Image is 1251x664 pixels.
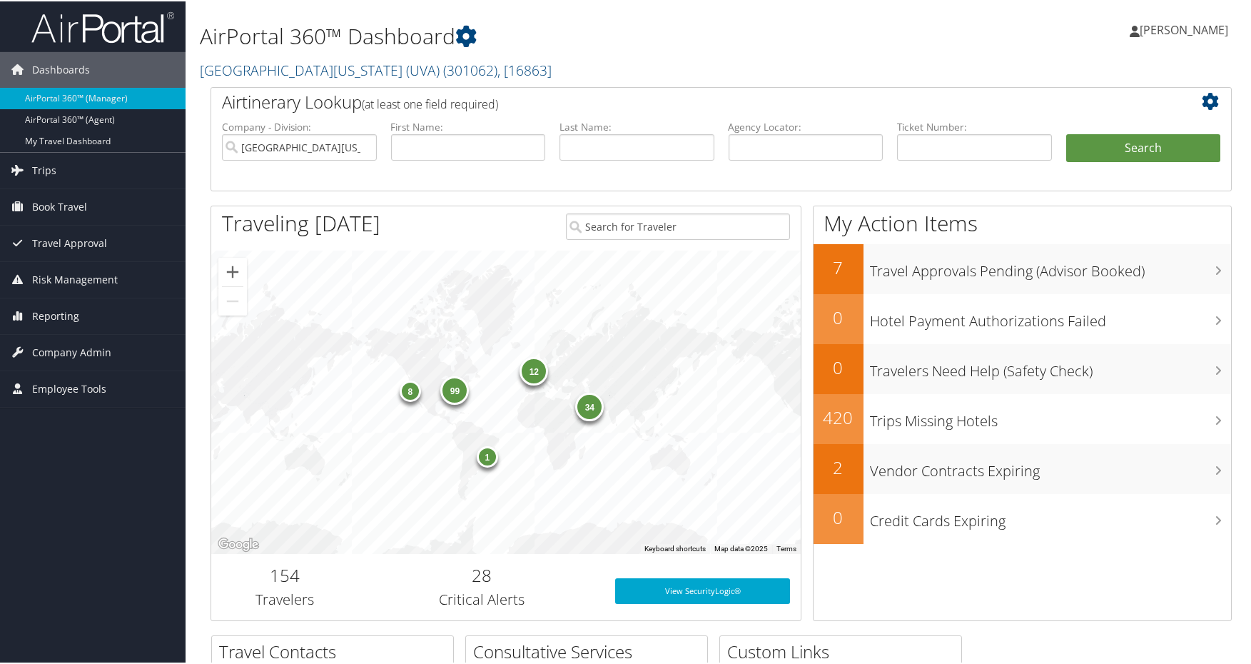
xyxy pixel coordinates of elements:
a: 2Vendor Contracts Expiring [814,443,1232,493]
div: 34 [576,391,604,420]
div: 99 [441,375,470,403]
h3: Hotel Payment Authorizations Failed [871,303,1232,330]
span: Dashboards [32,51,90,86]
h2: Custom Links [727,638,961,663]
div: 12 [520,356,549,384]
h2: 420 [814,404,863,428]
a: [GEOGRAPHIC_DATA][US_STATE] (UVA) [200,59,552,79]
a: 420Trips Missing Hotels [814,393,1232,443]
h2: Airtinerary Lookup [222,89,1135,113]
button: Search [1066,133,1221,161]
label: Agency Locator: [729,119,883,133]
a: 7Travel Approvals Pending (Advisor Booked) [814,243,1232,293]
a: 0Travelers Need Help (Safety Check) [814,343,1232,393]
h3: Travel Approvals Pending (Advisor Booked) [871,253,1232,280]
span: Travel Approval [32,224,107,260]
label: Last Name: [559,119,714,133]
span: Trips [32,151,56,187]
img: Google [215,534,262,553]
h2: 7 [814,254,863,278]
h2: 154 [222,562,348,586]
a: 0Credit Cards Expiring [814,493,1232,543]
label: Ticket Number: [897,119,1052,133]
a: 0Hotel Payment Authorizations Failed [814,293,1232,343]
a: Open this area in Google Maps (opens a new window) [215,534,262,553]
a: [PERSON_NAME] [1130,7,1242,50]
span: Company Admin [32,333,111,369]
h3: Vendor Contracts Expiring [871,453,1232,480]
img: airportal-logo.png [31,9,174,43]
span: , [ 16863 ] [497,59,552,79]
span: ( 301062 ) [443,59,497,79]
h2: 2 [814,454,863,478]
a: View SecurityLogic® [615,577,790,603]
h2: Travel Contacts [219,638,453,663]
h3: Travelers Need Help (Safety Check) [871,353,1232,380]
button: Zoom in [218,256,247,285]
span: [PERSON_NAME] [1140,21,1228,36]
h3: Credit Cards Expiring [871,503,1232,530]
label: First Name: [391,119,546,133]
input: Search for Traveler [566,212,790,238]
button: Zoom out [218,286,247,314]
span: Reporting [32,297,79,333]
h1: Traveling [DATE] [222,207,380,237]
a: Terms (opens in new tab) [776,543,796,551]
h2: 0 [814,504,863,528]
h2: 0 [814,354,863,378]
h1: My Action Items [814,207,1232,237]
label: Company - Division: [222,119,377,133]
span: Employee Tools [32,370,106,406]
h3: Critical Alerts [370,588,594,608]
button: Keyboard shortcuts [644,543,706,553]
span: Map data ©2025 [714,543,768,551]
div: 1 [477,445,498,466]
h2: 0 [814,304,863,328]
h2: Consultative Services [473,638,707,663]
h3: Trips Missing Hotels [871,403,1232,430]
span: (at least one field required) [362,95,498,111]
h1: AirPortal 360™ Dashboard [200,20,895,50]
div: 8 [400,379,421,401]
h2: 28 [370,562,594,586]
span: Book Travel [32,188,87,223]
span: Risk Management [32,261,118,296]
h3: Travelers [222,588,348,608]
